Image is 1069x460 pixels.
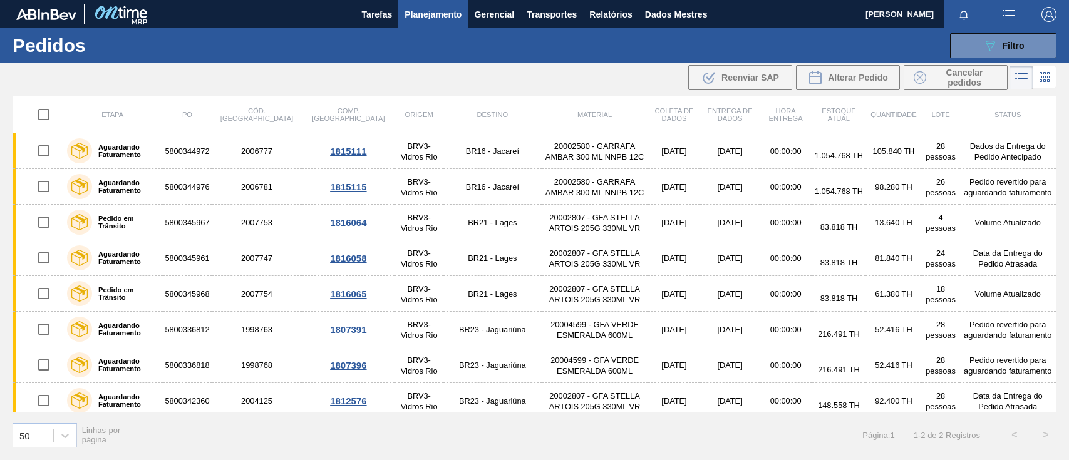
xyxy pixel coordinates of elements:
img: Sair [1041,7,1056,22]
font: BR23 - Jaguariúna [459,325,526,334]
font: Lote [931,111,949,118]
font: Aguardando Faturamento [98,393,141,408]
a: Aguardando Faturamento58003459612007747BRV3-Vidros RioBR21 - Lages20002807 - GFA STELLA ARTOIS 20... [13,240,1056,276]
font: 1816064 [330,217,366,228]
font: 20004599 - GFA VERDE ESMERALDA 600ML [550,320,639,340]
font: Pedidos [13,35,86,56]
font: : [888,431,891,440]
font: 20002807 - GFA STELLA ARTOIS 205G 330ML VR [549,248,641,268]
font: 28 pessoas [926,391,956,411]
font: 52.416 TH [875,325,912,334]
font: Estoque atual [822,107,856,122]
font: Planejamento [405,9,462,19]
font: 1807396 [330,360,366,371]
font: 00:00:00 [770,325,802,334]
a: Pedido em Trânsito58003459672007753BRV3-Vidros RioBR21 - Lages20002807 - GFA STELLA ARTOIS 205G 3... [13,205,1056,240]
font: Coleta de dados [655,107,694,122]
font: 5800345961 [165,253,209,263]
font: [DATE] [661,325,686,334]
font: BRV3-Vidros Rio [401,320,438,340]
font: BRV3-Vidros Rio [401,284,438,304]
font: Dados da Entrega do Pedido Antecipado [970,141,1046,161]
font: 105.840 TH [873,146,915,156]
font: Status [994,111,1021,118]
font: 1.054.768 TH [815,151,863,160]
font: 2 [939,431,943,440]
a: Aguardando Faturamento58003449722006777BRV3-Vidros RioBR16 - Jacareí20002580 - GARRAFA AMBAR 300 ... [13,133,1056,169]
font: [DATE] [717,182,742,192]
font: Volume Atualizado [975,218,1041,227]
font: [DATE] [661,182,686,192]
font: 00:00:00 [770,396,802,406]
font: > [1043,429,1048,440]
font: 2007754 [241,289,272,299]
font: BR21 - Lages [468,289,517,299]
button: > [1030,419,1061,451]
div: Visão em Cards [1033,66,1056,89]
font: [DATE] [661,146,686,156]
font: Dados Mestres [645,9,708,19]
font: Data da Entrega do Pedido Atrasada [973,391,1043,411]
font: BR21 - Lages [468,253,517,263]
font: Filtro [1003,41,1025,51]
font: Reenviar SAP [721,73,779,83]
font: Pedido revertido para aguardando faturamento [964,177,1051,197]
font: de [927,431,936,440]
font: 5800336812 [165,325,209,334]
font: Entrega de dados [707,107,752,122]
font: [DATE] [717,218,742,227]
font: 20002807 - GFA STELLA ARTOIS 205G 330ML VR [549,284,641,304]
font: Aguardando Faturamento [98,322,141,337]
font: 92.400 TH [875,396,912,406]
font: Linhas por página [82,426,121,444]
font: [DATE] [661,218,686,227]
font: 5800342360 [165,396,209,406]
font: 216.491 TH [818,365,860,374]
font: BRV3-Vidros Rio [401,248,438,268]
font: 1998768 [241,360,272,370]
font: 00:00:00 [770,218,802,227]
font: 148.558 TH [818,401,860,410]
font: [DATE] [717,360,742,370]
font: 1998763 [241,325,272,334]
font: 5800336818 [165,360,209,370]
font: 83.818 TH [820,222,858,232]
font: - [918,431,921,440]
font: 83.818 TH [820,258,858,267]
div: Reenviar SAP [688,65,792,90]
img: ações do usuário [1001,7,1016,22]
font: BRV3-Vidros Rio [401,141,438,161]
font: [DATE] [717,325,742,334]
font: Cód. [GEOGRAPHIC_DATA] [220,107,293,122]
font: 00:00:00 [770,253,802,263]
font: 00:00:00 [770,289,802,299]
font: BR21 - Lages [468,218,517,227]
font: BR16 - Jacareí [466,182,519,192]
div: Cancelar Pedidos em Massa [904,65,1008,90]
a: Aguardando Faturamento58003368121998763BRV3-Vidros RioBR23 - Jaguariúna20004599 - GFA VERDE ESMER... [13,312,1056,347]
font: 28 pessoas [926,355,956,376]
font: Etapa [101,111,123,118]
button: Notificações [944,6,984,23]
font: Relatórios [589,9,632,19]
font: [DATE] [661,396,686,406]
font: [DATE] [661,289,686,299]
font: 52.416 TH [875,360,912,370]
a: Aguardando Faturamento58003368181998768BRV3-Vidros RioBR23 - Jaguariúna20004599 - GFA VERDE ESMER... [13,347,1056,383]
font: 1816065 [330,289,366,299]
font: [DATE] [717,253,742,263]
font: 18 pessoas [926,284,956,304]
font: 20002807 - GFA STELLA ARTOIS 205G 330ML VR [549,213,641,233]
font: 5800344976 [165,182,209,192]
font: 5800344972 [165,146,209,156]
a: Aguardando Faturamento58003449762006781BRV3-Vidros RioBR16 - Jacareí20002580 - GARRAFA AMBAR 300 ... [13,169,1056,205]
font: 1815111 [330,146,366,156]
font: 28 pessoas [926,141,956,161]
font: 26 pessoas [926,177,956,197]
font: 2006777 [241,146,272,156]
font: Aguardando Faturamento [98,357,141,372]
font: < [1011,429,1017,440]
font: 83.818 TH [820,294,858,303]
font: Pedido revertido para aguardando faturamento [964,320,1051,340]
